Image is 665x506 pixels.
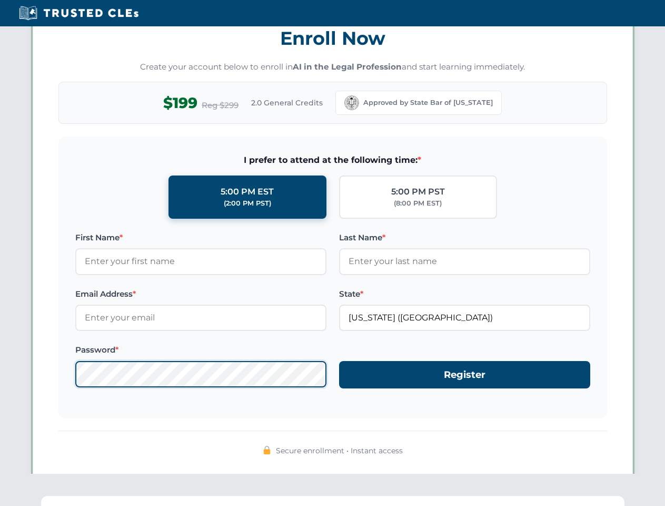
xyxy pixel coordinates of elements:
label: Email Address [75,288,326,300]
img: Trusted CLEs [16,5,142,21]
input: California (CA) [339,305,590,331]
label: First Name [75,231,326,244]
label: Last Name [339,231,590,244]
span: $199 [163,91,197,115]
img: California Bar [344,95,359,110]
strong: AI in the Legal Profession [293,62,402,72]
label: Password [75,344,326,356]
span: 2.0 General Credits [251,97,323,109]
input: Enter your email [75,305,326,331]
p: Create your account below to enroll in and start learning immediately. [58,61,607,73]
button: Register [339,361,590,389]
span: Approved by State Bar of [US_STATE] [363,98,493,108]
span: Secure enrollment • Instant access [276,445,403,456]
input: Enter your first name [75,248,326,275]
div: (8:00 PM EST) [394,198,442,209]
div: (2:00 PM PST) [224,198,271,209]
label: State [339,288,590,300]
input: Enter your last name [339,248,590,275]
div: 5:00 PM EST [221,185,274,199]
h3: Enroll Now [58,22,607,55]
div: 5:00 PM PST [391,185,445,199]
span: Reg $299 [202,99,239,112]
span: I prefer to attend at the following time: [75,153,590,167]
img: 🔒 [263,446,271,454]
